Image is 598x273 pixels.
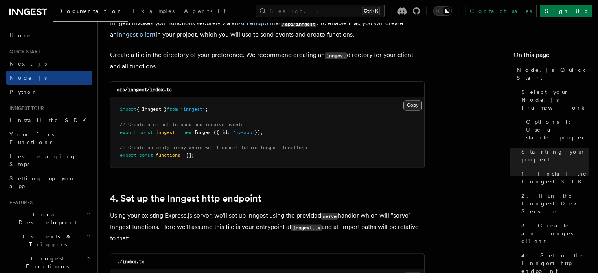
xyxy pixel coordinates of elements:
a: 3. Create an Inngest client [518,218,589,248]
span: Your first Functions [9,131,56,145]
a: Node.js Quick Start [513,63,589,85]
span: Features [6,200,33,206]
code: serve [321,213,338,220]
a: 2. Run the Inngest Dev Server [518,189,589,218]
h4: On this page [513,50,589,63]
button: Toggle dark mode [433,6,452,16]
button: Local Development [6,207,92,229]
a: Python [6,85,92,99]
a: 1. Install the Inngest SDK [518,167,589,189]
span: Setting up your app [9,175,77,189]
span: Optional: Use a starter project [526,118,589,141]
a: Inngest client [117,31,156,38]
span: 1. Install the Inngest SDK [521,170,589,185]
span: "my-app" [233,130,255,135]
a: Documentation [53,2,128,22]
span: Leveraging Steps [9,153,76,167]
p: Inngest invokes your functions securely via an at . To enable that, you will create an in your pr... [110,18,425,40]
code: ./index.ts [117,259,144,264]
span: // Create an empty array where we'll export future Inngest functions [120,145,307,150]
span: AgentKit [184,8,226,14]
span: ({ id [213,130,227,135]
span: : [227,130,230,135]
a: Home [6,28,92,42]
a: Next.js [6,57,92,71]
span: Install the SDK [9,117,91,123]
p: Create a file in the directory of your preference. We recommend creating an directory for your cl... [110,49,425,72]
a: Examples [128,2,179,21]
span: Starting your project [521,148,589,163]
span: const [139,130,153,135]
a: Contact sales [465,5,537,17]
span: 2. Run the Inngest Dev Server [521,192,589,215]
span: Examples [132,8,175,14]
span: []; [186,152,194,158]
a: Setting up your app [6,171,92,193]
span: Quick start [6,49,40,55]
button: Search...Ctrl+K [256,5,385,17]
span: Documentation [58,8,123,14]
span: }); [255,130,263,135]
span: { Inngest } [136,106,167,112]
button: Events & Triggers [6,229,92,251]
span: Events & Triggers [6,233,86,248]
code: inngest [325,52,347,59]
a: Select your Node.js framework [518,85,589,115]
span: // Create a client to send and receive events [120,122,244,127]
span: Home [9,31,31,39]
span: export [120,152,136,158]
code: inngest.ts [291,224,322,231]
span: Inngest Functions [6,255,85,270]
a: Install the SDK [6,113,92,127]
code: src/inngest/index.ts [117,87,172,92]
span: ; [205,106,208,112]
span: Inngest [194,130,213,135]
span: Inngest tour [6,105,44,112]
a: Your first Functions [6,127,92,149]
button: Copy [403,100,422,110]
p: Using your existing Express.js server, we'll set up Inngest using the provided handler which will... [110,210,425,244]
span: = [178,130,180,135]
a: API endpoint [238,19,276,27]
span: const [139,152,153,158]
span: Local Development [6,211,86,226]
span: Node.js Quick Start [517,66,589,82]
kbd: Ctrl+K [362,7,380,15]
a: Leveraging Steps [6,149,92,171]
a: Sign Up [540,5,592,17]
span: Python [9,89,38,95]
a: AgentKit [179,2,230,21]
span: Node.js [9,75,47,81]
a: Node.js [6,71,92,85]
span: "inngest" [180,106,205,112]
span: export [120,130,136,135]
span: import [120,106,136,112]
span: Next.js [9,60,47,67]
code: /api/inngest [281,20,316,27]
span: 3. Create an Inngest client [521,222,589,245]
span: functions [156,152,180,158]
a: Starting your project [518,145,589,167]
span: from [167,106,178,112]
span: inngest [156,130,175,135]
span: = [183,152,186,158]
span: Select your Node.js framework [521,88,589,112]
span: new [183,130,191,135]
a: Optional: Use a starter project [523,115,589,145]
a: 4. Set up the Inngest http endpoint [110,193,261,204]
